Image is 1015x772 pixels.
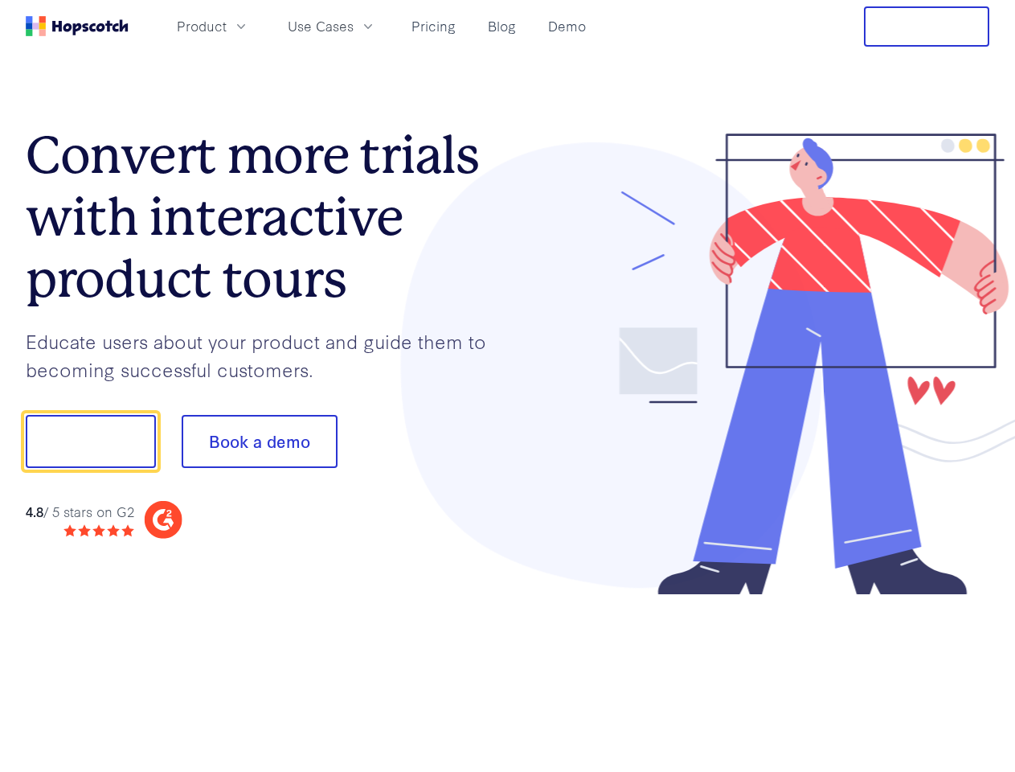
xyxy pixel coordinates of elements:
button: Show me! [26,415,156,468]
a: Blog [481,13,522,39]
span: Product [177,16,227,36]
a: Home [26,16,129,36]
button: Product [167,13,259,39]
button: Use Cases [278,13,386,39]
span: Use Cases [288,16,354,36]
a: Demo [542,13,592,39]
a: Pricing [405,13,462,39]
button: Book a demo [182,415,338,468]
strong: 4.8 [26,502,43,520]
button: Free Trial [864,6,989,47]
p: Educate users about your product and guide them to becoming successful customers. [26,327,508,383]
div: / 5 stars on G2 [26,502,134,522]
h1: Convert more trials with interactive product tours [26,125,508,310]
